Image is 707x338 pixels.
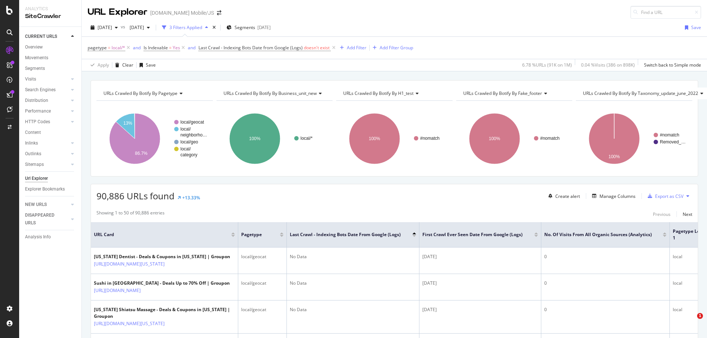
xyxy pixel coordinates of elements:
iframe: Intercom live chat [682,313,700,331]
div: Visits [25,75,36,83]
h4: URLs Crawled By Botify By pagetype [102,88,206,99]
div: and [133,45,141,51]
a: CURRENT URLS [25,33,69,40]
div: [US_STATE] Dentist - Deals & Coupons in [US_STATE] | Groupon [94,253,230,260]
div: NEW URLS [25,201,47,209]
div: 6.78 % URLs ( 91K on 1M ) [522,62,572,68]
div: Manage Columns [599,193,636,199]
a: Movements [25,54,76,62]
button: 3 Filters Applied [159,22,211,33]
div: [US_STATE] Shiatsu Massage - Deals & Coupons in [US_STATE] | Groupon [94,306,235,320]
h4: URLs Crawled By Botify By business_unit_new [222,88,328,99]
button: and [133,44,141,51]
text: local/ [180,146,191,152]
svg: A chart. [336,107,453,171]
div: local/geocat [241,253,284,260]
span: 90,886 URLs found [96,190,175,202]
a: [URL][DOMAIN_NAME][US_STATE] [94,320,165,327]
div: Switch back to Simple mode [644,62,701,68]
div: Content [25,129,41,136]
div: arrow-right-arrow-left [217,10,221,15]
span: No. of Visits from All Organic Sources (Analytics) [544,231,652,238]
div: Next [683,211,692,217]
span: 1 [697,313,703,319]
a: Search Engines [25,86,69,94]
div: Add Filter [347,45,366,51]
span: URLs Crawled By Botify By fake_footer [463,90,542,96]
a: Content [25,129,76,136]
span: URLs Crawled By Botify By pagetype [103,90,177,96]
text: 100% [609,154,620,159]
span: doesn't exist [304,45,330,51]
div: Add Filter Group [380,45,413,51]
div: Analysis Info [25,233,51,241]
button: Save [137,59,156,71]
div: Explorer Bookmarks [25,185,65,193]
span: 2025 Aug. 24th [127,24,144,31]
a: NEW URLS [25,201,69,209]
div: Clear [122,62,133,68]
div: Distribution [25,97,48,104]
div: Save [691,24,701,31]
text: 86.7% [135,151,147,156]
div: 0 [544,280,666,287]
div: URL Explorer [88,6,147,18]
div: Save [146,62,156,68]
span: URL Card [94,231,229,238]
div: Url Explorer [25,175,48,182]
button: Clear [112,59,133,71]
button: Previous [653,210,671,218]
div: HTTP Codes [25,118,50,126]
svg: A chart. [456,107,573,171]
button: [DATE] [127,22,153,33]
div: [DOMAIN_NAME] Mobile/JS [150,9,214,17]
a: Url Explorer [25,175,76,182]
input: Find a URL [630,6,701,19]
span: Last Crawl - Indexing Bots Date from Google (Logs) [290,231,401,238]
text: 100% [249,136,260,141]
div: Previous [653,211,671,217]
div: [DATE] [422,280,538,287]
button: Create alert [545,190,580,202]
div: Analytics [25,6,75,12]
button: Segments[DATE] [224,22,274,33]
text: 100% [489,136,500,141]
h4: URLs Crawled By Botify By fake_footer [462,88,566,99]
div: Performance [25,107,51,115]
span: 2025 Sep. 21st [98,24,112,31]
button: Add Filter [337,43,366,52]
button: Save [682,22,701,33]
text: Removed_… [660,139,686,145]
div: +13.33% [182,195,200,201]
div: No Data [290,253,416,260]
button: Next [683,210,692,218]
div: and [188,45,196,51]
div: Search Engines [25,86,56,94]
div: Movements [25,54,48,62]
div: No Data [290,280,416,287]
a: [URL][DOMAIN_NAME][US_STATE] [94,260,165,268]
text: local/geocat [180,120,204,125]
span: Yes [173,43,180,53]
a: Segments [25,65,76,72]
a: Distribution [25,97,69,104]
div: Apply [98,62,109,68]
svg: A chart. [217,107,333,171]
text: #nomatch [420,136,440,141]
div: 0.04 % Visits ( 386 on 898K ) [581,62,635,68]
a: Visits [25,75,69,83]
text: #nomatch [540,136,560,141]
a: HTTP Codes [25,118,69,126]
span: local/* [112,43,125,53]
div: Showing 1 to 50 of 90,886 entries [96,210,165,218]
div: 3 Filters Applied [169,24,202,31]
button: Export as CSV [645,190,683,202]
svg: A chart. [96,107,213,171]
div: DISAPPEARED URLS [25,211,62,227]
text: 13% [123,121,132,126]
div: Outlinks [25,150,41,158]
svg: A chart. [576,107,692,171]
